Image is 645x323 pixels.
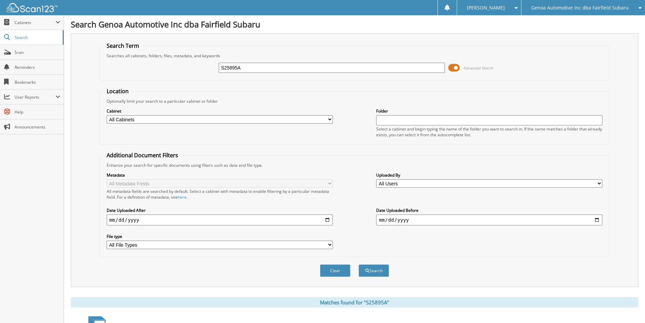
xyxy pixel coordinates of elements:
span: Cabinets [15,20,56,25]
legend: Location [103,87,132,95]
span: Reminders [15,64,60,70]
legend: Search Term [103,42,143,49]
div: Enhance your search for specific documents using filters such as date and file type. [103,162,606,168]
div: Matches found for "S25895A" [71,297,638,307]
span: Bookmarks [15,79,60,85]
span: Scan [15,49,60,55]
label: Uploaded By [376,172,602,178]
label: Cabinet [107,108,333,114]
label: Date Uploaded Before [376,207,602,213]
span: Announcements [15,124,60,130]
div: Select a cabinet and begin typing the name of the folder you want to search in. If the name match... [376,126,602,138]
a: here [178,194,187,200]
label: Metadata [107,172,333,178]
label: File type [107,234,333,239]
label: Date Uploaded After [107,207,333,213]
button: Search [359,264,389,277]
span: Advanced Search [464,65,494,70]
span: Search [15,35,59,40]
div: All metadata fields are searched by default. Select a cabinet with metadata to enable filtering b... [107,188,333,200]
button: Clear [320,264,350,277]
label: Folder [376,108,602,114]
span: [PERSON_NAME] [467,6,505,10]
input: end [376,215,602,225]
div: Optionally limit your search to a particular cabinet or folder [103,98,606,104]
span: User Reports [15,94,56,100]
div: Searches all cabinets, folders, files, metadata, and keywords [103,53,606,59]
span: Help [15,109,60,115]
input: start [107,215,333,225]
img: scan123-logo-white.svg [7,3,58,12]
h1: Search Genoa Automotive Inc dba Fairfield Subaru [71,19,638,30]
legend: Additional Document Filters [103,152,181,159]
span: Genoa Automotive Inc dba Fairfield Subaru [531,6,629,10]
